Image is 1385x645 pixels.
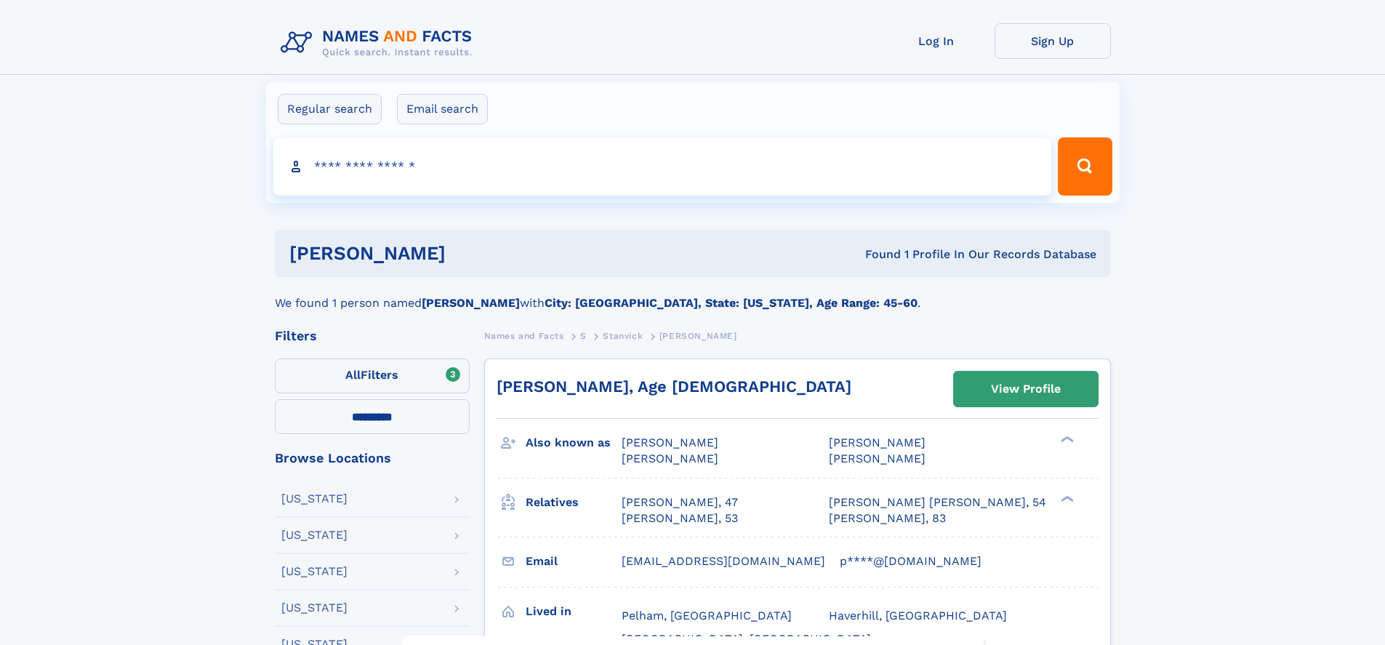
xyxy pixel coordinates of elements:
[603,331,643,341] span: Stanvick
[995,23,1111,59] a: Sign Up
[829,436,926,449] span: [PERSON_NAME]
[345,368,361,382] span: All
[278,94,382,124] label: Regular search
[422,296,520,310] b: [PERSON_NAME]
[526,430,622,455] h3: Also known as
[289,244,656,263] h1: [PERSON_NAME]
[484,326,564,345] a: Names and Facts
[281,602,348,614] div: [US_STATE]
[497,377,851,396] a: [PERSON_NAME], Age [DEMOGRAPHIC_DATA]
[655,247,1096,263] div: Found 1 Profile In Our Records Database
[273,137,1052,196] input: search input
[622,452,718,465] span: [PERSON_NAME]
[275,329,470,342] div: Filters
[954,372,1098,406] a: View Profile
[622,494,738,510] a: [PERSON_NAME], 47
[659,331,737,341] span: [PERSON_NAME]
[281,566,348,577] div: [US_STATE]
[991,372,1061,406] div: View Profile
[1057,494,1075,503] div: ❯
[580,326,587,345] a: S
[878,23,995,59] a: Log In
[275,277,1111,312] div: We found 1 person named with .
[622,436,718,449] span: [PERSON_NAME]
[281,493,348,505] div: [US_STATE]
[545,296,918,310] b: City: [GEOGRAPHIC_DATA], State: [US_STATE], Age Range: 45-60
[275,452,470,465] div: Browse Locations
[622,609,792,622] span: Pelham, [GEOGRAPHIC_DATA]
[397,94,488,124] label: Email search
[1057,435,1075,444] div: ❯
[281,529,348,541] div: [US_STATE]
[622,554,825,568] span: [EMAIL_ADDRESS][DOMAIN_NAME]
[580,331,587,341] span: S
[603,326,643,345] a: Stanvick
[829,452,926,465] span: [PERSON_NAME]
[622,510,738,526] a: [PERSON_NAME], 53
[526,599,622,624] h3: Lived in
[275,23,484,63] img: Logo Names and Facts
[829,609,1007,622] span: Haverhill, [GEOGRAPHIC_DATA]
[829,510,946,526] a: [PERSON_NAME], 83
[526,490,622,515] h3: Relatives
[526,549,622,574] h3: Email
[829,494,1046,510] a: [PERSON_NAME] [PERSON_NAME], 54
[275,358,470,393] label: Filters
[1058,137,1112,196] button: Search Button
